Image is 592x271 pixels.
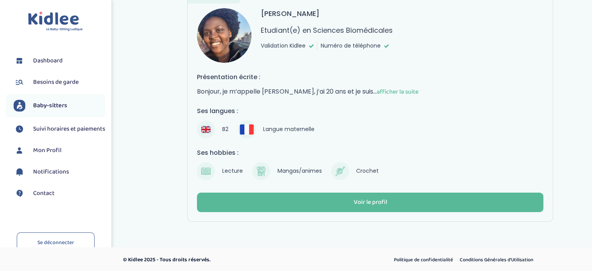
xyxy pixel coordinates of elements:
p: Etudiant(e) en Sciences Biomédicales [261,25,392,35]
a: Baby-sitters [14,100,105,112]
img: Anglais [201,125,211,134]
img: avatar [197,8,251,63]
span: Besoins de garde [33,78,79,87]
span: Dashboard [33,56,63,66]
img: dashboard.svg [14,55,25,67]
a: Besoins de garde [14,76,105,88]
span: Contact [33,189,54,198]
button: Voir le profil [197,193,543,212]
img: profil.svg [14,145,25,156]
span: Crochet [353,166,382,177]
span: Suivi horaires et paiements [33,124,105,134]
img: contact.svg [14,188,25,199]
span: B2 [219,124,232,135]
a: Se déconnecter [17,232,95,253]
h4: Présentation écrite : [197,72,543,82]
a: Suivi horaires et paiements [14,123,105,135]
h4: Ses hobbies : [197,148,543,158]
span: Mangas/animes [274,166,325,177]
img: besoin.svg [14,76,25,88]
p: © Kidlee 2025 - Tous droits réservés. [123,256,329,264]
img: Français [240,124,254,134]
span: Notifications [33,167,69,177]
a: Politique de confidentialité [391,255,456,265]
span: Baby-sitters [33,101,67,110]
span: Numéro de téléphone [320,42,380,50]
p: Bonjour, je m’appelle [PERSON_NAME], j’ai 20 ans et je suis... [197,87,543,97]
a: Mon Profil [14,145,105,156]
img: suivihoraire.svg [14,123,25,135]
span: Lecture [219,166,246,177]
a: Notifications [14,166,105,178]
a: Contact [14,188,105,199]
a: Dashboard [14,55,105,67]
span: Mon Profil [33,146,61,155]
span: afficher la suite [376,87,418,97]
img: notification.svg [14,166,25,178]
span: Validation Kidlee [261,42,305,50]
h4: Ses langues : [197,106,543,116]
img: babysitters.svg [14,100,25,112]
span: Langue maternelle [260,124,318,135]
img: logo.svg [28,12,83,32]
h3: [PERSON_NAME] [261,8,319,19]
a: Conditions Générales d’Utilisation [457,255,536,265]
div: Voir le profil [353,198,387,207]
